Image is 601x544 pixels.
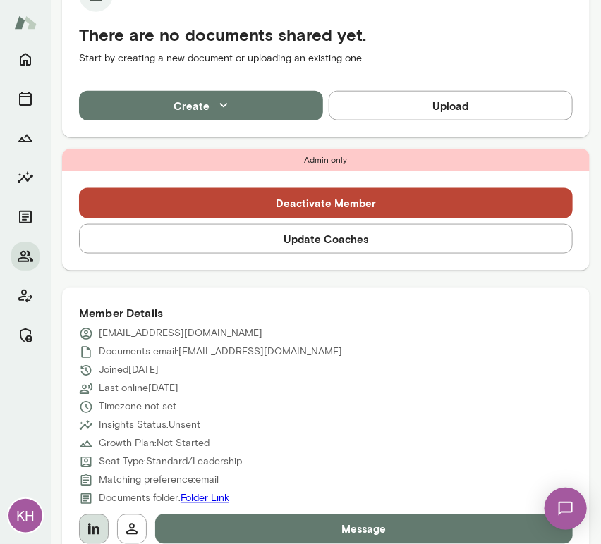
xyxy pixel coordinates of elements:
[155,514,573,544] button: Message
[99,364,159,378] p: Joined [DATE]
[329,91,573,120] button: Upload
[11,163,40,192] button: Insights
[79,23,573,46] h5: There are no documents shared yet.
[79,51,573,66] p: Start by creating a new document or uploading an existing one.
[99,455,242,469] p: Seat Type: Standard/Leadership
[99,345,342,359] p: Documents email: [EMAIL_ADDRESS][DOMAIN_NAME]
[99,474,219,488] p: Matching preference: email
[99,437,210,451] p: Growth Plan: Not Started
[14,9,37,36] img: Mento
[11,242,40,271] button: Members
[99,382,178,396] p: Last online [DATE]
[79,304,573,321] h6: Member Details
[181,493,229,505] a: Folder Link
[11,85,40,113] button: Sessions
[99,419,200,433] p: Insights Status: Unsent
[99,492,229,506] p: Documents folder:
[99,327,262,341] p: [EMAIL_ADDRESS][DOMAIN_NAME]
[62,149,590,171] div: Admin only
[79,224,573,254] button: Update Coaches
[11,321,40,350] button: Manage
[11,203,40,231] button: Documents
[79,188,573,218] button: Deactivate Member
[11,124,40,152] button: Growth Plan
[79,91,323,120] button: Create
[8,499,42,533] div: KH
[11,282,40,310] button: Client app
[11,45,40,73] button: Home
[99,400,176,414] p: Timezone not set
